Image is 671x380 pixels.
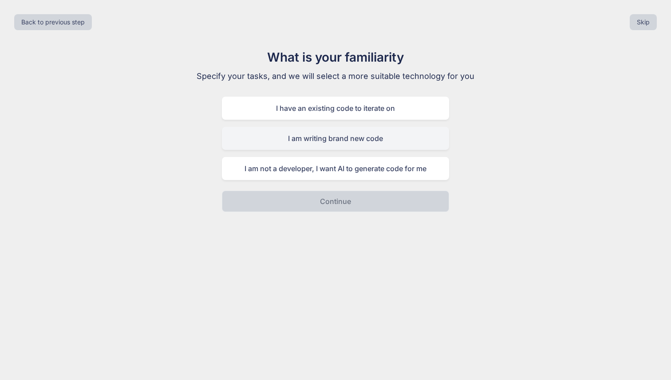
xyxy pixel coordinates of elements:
[222,191,449,212] button: Continue
[186,70,485,82] p: Specify your tasks, and we will select a more suitable technology for you
[14,14,92,30] button: Back to previous step
[222,157,449,180] div: I am not a developer, I want AI to generate code for me
[222,127,449,150] div: I am writing brand new code
[630,14,657,30] button: Skip
[222,97,449,120] div: I have an existing code to iterate on
[320,196,351,207] p: Continue
[186,48,485,67] h1: What is your familiarity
